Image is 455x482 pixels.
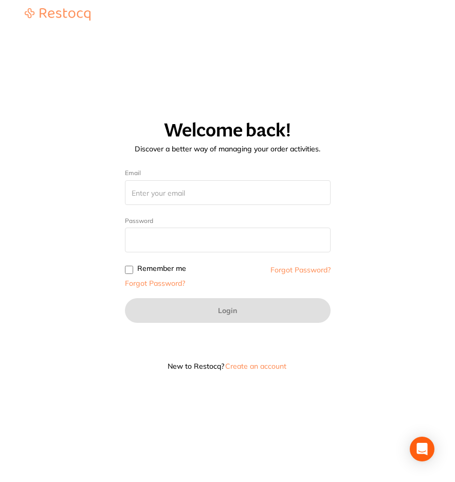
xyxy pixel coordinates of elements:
[224,363,287,370] button: Create an account
[137,265,186,272] label: Remember me
[125,169,331,177] label: Email
[125,279,185,288] a: Forgot Password?
[25,8,90,21] img: Restocq
[120,332,336,355] iframe: Sign in with Google Button
[270,265,331,274] a: Forgot Password?
[12,120,443,141] h1: Welcome back!
[270,265,331,274] a: Forgot Password?
[125,362,331,371] p: New to Restocq?
[125,180,331,205] input: Enter your email
[125,217,153,225] label: Password
[125,298,331,323] button: Login
[410,437,434,461] div: Open Intercom Messenger
[12,145,443,153] p: Discover a better way of managing your order activities.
